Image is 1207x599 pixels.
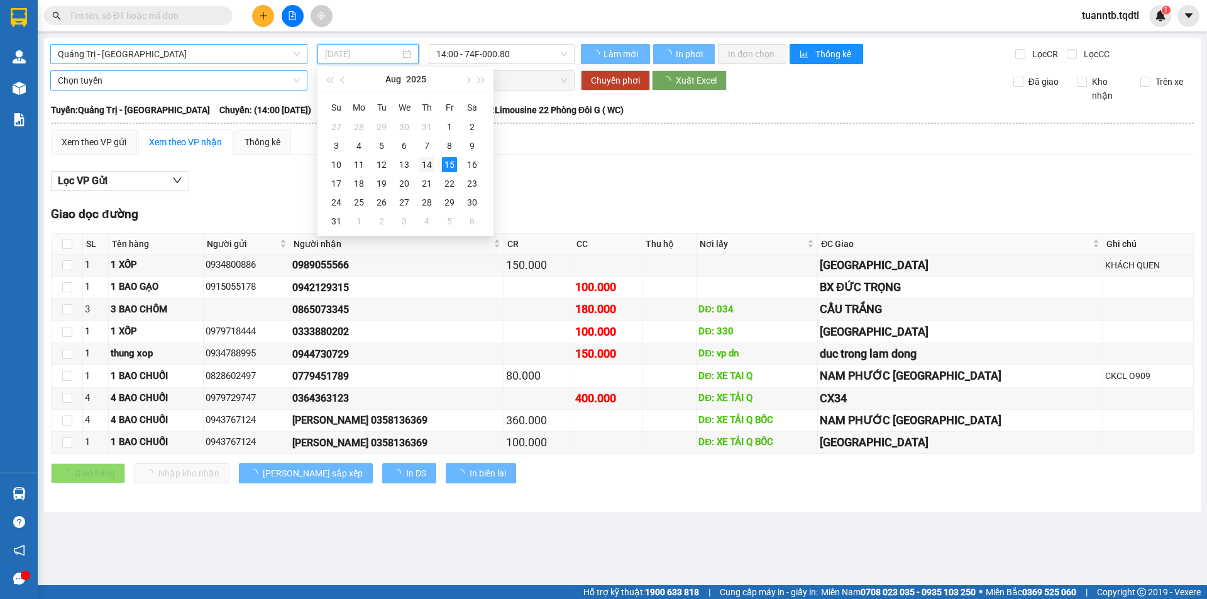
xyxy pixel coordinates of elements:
[329,138,344,153] div: 3
[294,237,491,251] span: Người nhận
[821,237,1090,251] span: ĐC Giao
[1150,75,1188,89] span: Trên xe
[575,300,640,318] div: 180.000
[461,212,483,231] td: 2025-09-06
[461,193,483,212] td: 2025-08-30
[348,136,370,155] td: 2025-08-04
[292,412,502,428] div: [PERSON_NAME] 0358136369
[348,97,370,118] th: Mo
[438,118,461,136] td: 2025-08-01
[348,174,370,193] td: 2025-08-18
[438,136,461,155] td: 2025-08-08
[1183,10,1194,21] span: caret-down
[85,435,106,450] div: 1
[442,138,457,153] div: 8
[13,516,25,528] span: question-circle
[11,8,27,27] img: logo-vxr
[700,237,805,251] span: Nơi lấy
[288,11,297,20] span: file-add
[393,193,416,212] td: 2025-08-27
[69,9,218,23] input: Tìm tên, số ĐT hoặc mã đơn
[374,195,389,210] div: 26
[83,234,109,255] th: SL
[111,369,201,384] div: 1 BAO CHUỐI
[416,193,438,212] td: 2025-08-28
[393,118,416,136] td: 2025-07-30
[374,157,389,172] div: 12
[393,212,416,231] td: 2025-09-03
[1086,585,1088,599] span: |
[135,463,229,483] button: Nhập kho nhận
[85,391,106,406] div: 4
[393,155,416,174] td: 2025-08-13
[370,174,393,193] td: 2025-08-19
[392,469,406,478] span: loading
[1027,47,1060,61] span: Lọc CR
[465,138,480,153] div: 9
[583,585,699,599] span: Hỗ trợ kỹ thuật:
[820,345,1101,363] div: duc trong lam dong
[292,324,502,339] div: 0333880202
[419,195,434,210] div: 28
[351,176,367,191] div: 18
[109,234,203,255] th: Tên hàng
[1105,369,1191,383] div: CKCL O909
[820,434,1101,451] div: [GEOGRAPHIC_DATA]
[374,138,389,153] div: 5
[438,174,461,193] td: 2025-08-22
[374,176,389,191] div: 19
[652,70,727,91] button: Xuất Excel
[62,135,126,149] div: Xem theo VP gửi
[406,67,426,92] button: 2025
[815,47,853,61] span: Thống kê
[85,258,106,273] div: 1
[325,97,348,118] th: Su
[438,193,461,212] td: 2025-08-29
[416,136,438,155] td: 2025-08-07
[329,195,344,210] div: 24
[58,173,107,189] span: Lọc VP Gửi
[573,234,642,255] th: CC
[438,212,461,231] td: 2025-09-05
[504,234,573,255] th: CR
[370,212,393,231] td: 2025-09-02
[393,174,416,193] td: 2025-08-20
[442,195,457,210] div: 29
[1103,234,1194,255] th: Ghi chú
[13,544,25,556] span: notification
[1162,6,1171,14] sup: 1
[603,47,640,61] span: Làm mới
[463,103,624,117] span: Loại xe: Limousine 22 Phòng Đôi G ( WC)
[111,280,201,295] div: 1 BAO GẠO
[416,118,438,136] td: 2025-07-31
[325,47,400,61] input: 15/08/2025
[348,118,370,136] td: 2025-07-28
[698,391,815,406] div: DĐ: XE TẢI Q
[446,463,516,483] button: In biên lai
[676,47,705,61] span: In phơi
[325,212,348,231] td: 2025-08-31
[329,176,344,191] div: 17
[292,257,502,273] div: 0989055566
[698,435,815,450] div: DĐ: XE TẢI Q BỐC
[292,346,502,362] div: 0944730729
[85,280,106,295] div: 1
[207,237,277,251] span: Người gửi
[111,302,201,317] div: 3 BAO CHÔM
[292,302,502,317] div: 0865073345
[406,466,426,480] span: In DS
[1079,47,1111,61] span: Lọc CC
[718,44,786,64] button: In đơn chọn
[442,119,457,135] div: 1
[506,412,571,429] div: 360.000
[461,155,483,174] td: 2025-08-16
[820,278,1101,296] div: BX ĐỨC TRỌNG
[58,71,300,90] span: Chọn tuyến
[393,136,416,155] td: 2025-08-06
[438,155,461,174] td: 2025-08-15
[820,367,1101,385] div: NAM PHƯỚC [GEOGRAPHIC_DATA]
[382,463,436,483] button: In DS
[861,587,976,597] strong: 0708 023 035 - 0935 103 250
[821,585,976,599] span: Miền Nam
[58,45,300,63] span: Quảng Trị - Đà Lạt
